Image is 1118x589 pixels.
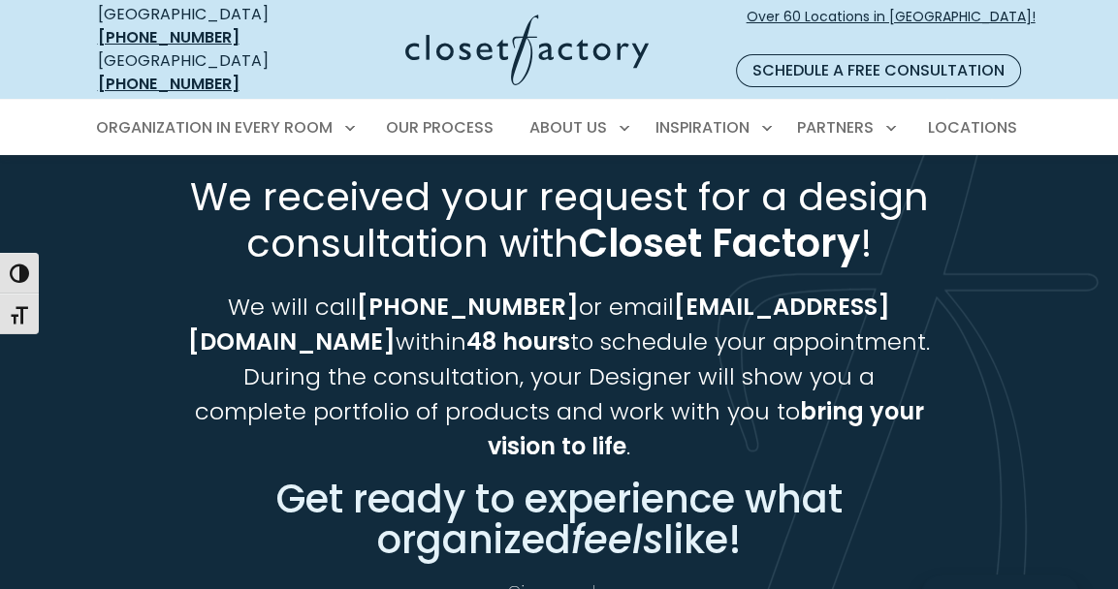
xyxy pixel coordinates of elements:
span: Locations [927,116,1016,139]
em: feels [571,512,663,567]
img: Closet Factory Logo [405,15,649,85]
strong: Closet Factory [579,216,860,270]
strong: 48 hours [466,325,570,357]
span: Over 60 Locations in [GEOGRAPHIC_DATA]! [747,7,1036,47]
span: Get ready to experience what organized like! [276,472,843,567]
span: About Us [529,116,607,139]
strong: [EMAIL_ADDRESS][DOMAIN_NAME] [188,291,890,357]
a: [PHONE_NUMBER] [98,26,240,48]
nav: Primary Menu [82,101,1037,155]
strong: [PHONE_NUMBER] [357,291,579,323]
a: Schedule a Free Consultation [736,54,1021,87]
span: Organization in Every Room [96,116,333,139]
span: We will call or email within to schedule your appointment. During the consultation, your Designer... [188,291,930,462]
strong: bring your vision to life [488,395,924,462]
span: Partners [797,116,874,139]
a: [PHONE_NUMBER] [98,73,240,95]
h1: Thank You! [112,106,1007,166]
span: We received your request for a design consultation with ! [190,170,929,270]
div: [GEOGRAPHIC_DATA] [98,49,309,96]
span: Our Process [386,116,494,139]
div: [GEOGRAPHIC_DATA] [98,3,309,49]
span: Inspiration [655,116,750,139]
